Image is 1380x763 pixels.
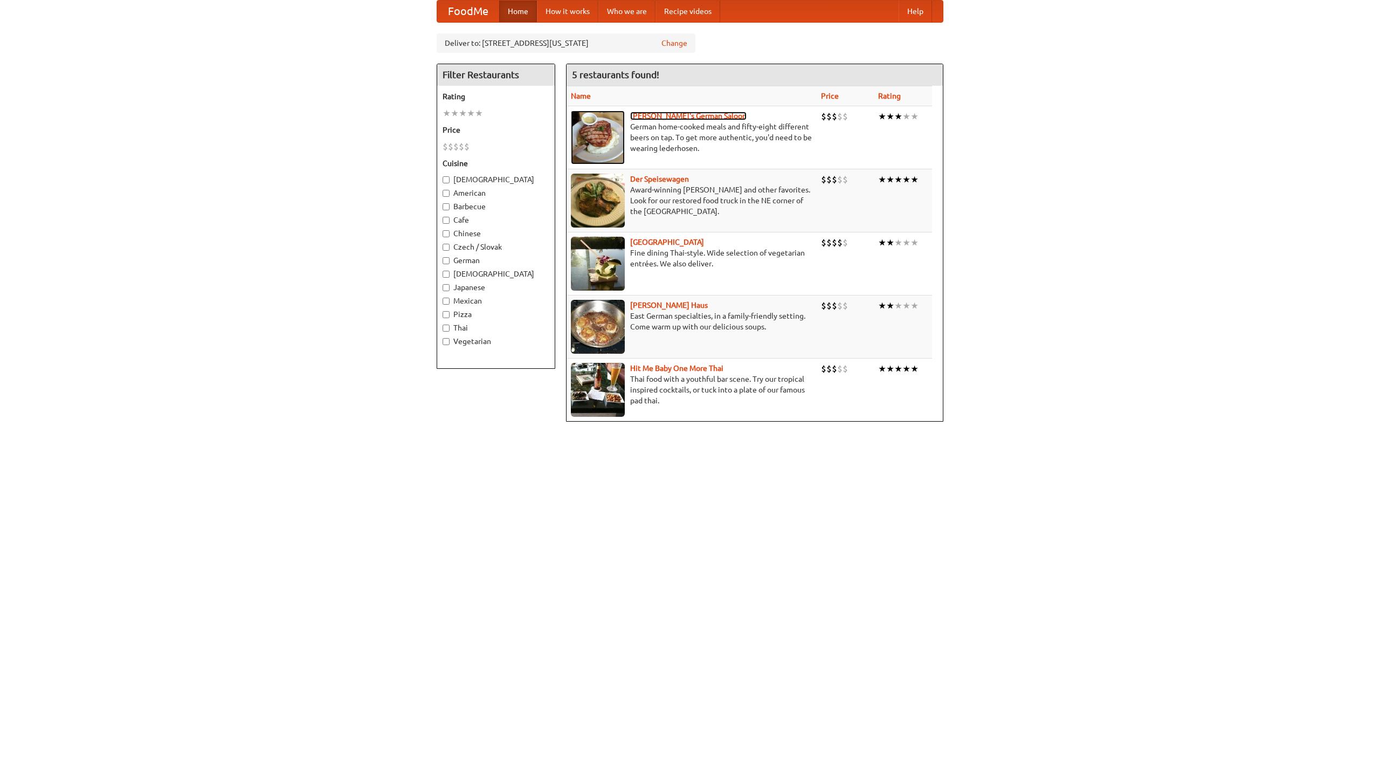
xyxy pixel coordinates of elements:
input: Cafe [443,217,450,224]
li: ★ [910,300,919,312]
a: Who we are [598,1,655,22]
li: ★ [902,174,910,185]
li: $ [843,174,848,185]
li: $ [821,300,826,312]
label: Thai [443,322,549,333]
a: [PERSON_NAME]'s German Saloon [630,112,747,120]
li: $ [832,111,837,122]
li: $ [837,174,843,185]
li: ★ [894,363,902,375]
input: [DEMOGRAPHIC_DATA] [443,271,450,278]
input: Chinese [443,230,450,237]
li: ★ [443,107,451,119]
h4: Filter Restaurants [437,64,555,86]
li: $ [837,237,843,249]
li: $ [843,300,848,312]
h5: Rating [443,91,549,102]
p: Award-winning [PERSON_NAME] and other favorites. Look for our restored food truck in the NE corne... [571,184,812,217]
li: $ [832,363,837,375]
li: ★ [878,237,886,249]
input: American [443,190,450,197]
li: $ [453,141,459,153]
li: ★ [475,107,483,119]
li: $ [459,141,464,153]
li: ★ [910,363,919,375]
b: [GEOGRAPHIC_DATA] [630,238,704,246]
li: ★ [886,174,894,185]
li: $ [821,174,826,185]
label: Pizza [443,309,549,320]
b: [PERSON_NAME] Haus [630,301,708,310]
label: Mexican [443,295,549,306]
li: ★ [894,237,902,249]
li: ★ [878,363,886,375]
input: Thai [443,325,450,332]
a: Name [571,92,591,100]
li: ★ [886,363,894,375]
li: $ [826,300,832,312]
li: $ [843,363,848,375]
label: [DEMOGRAPHIC_DATA] [443,269,549,279]
label: Cafe [443,215,549,225]
li: $ [843,237,848,249]
img: satay.jpg [571,237,625,291]
label: Barbecue [443,201,549,212]
label: German [443,255,549,266]
a: Recipe videos [655,1,720,22]
p: German home-cooked meals and fifty-eight different beers on tap. To get more authentic, you'd nee... [571,121,812,154]
li: ★ [910,237,919,249]
a: Der Speisewagen [630,175,689,183]
p: Thai food with a youthful bar scene. Try our tropical inspired cocktails, or tuck into a plate of... [571,374,812,406]
label: Vegetarian [443,336,549,347]
img: babythai.jpg [571,363,625,417]
li: $ [448,141,453,153]
img: kohlhaus.jpg [571,300,625,354]
li: $ [826,174,832,185]
li: $ [837,363,843,375]
li: ★ [878,174,886,185]
label: Japanese [443,282,549,293]
li: $ [832,300,837,312]
p: Fine dining Thai-style. Wide selection of vegetarian entrées. We also deliver. [571,248,812,269]
li: ★ [886,237,894,249]
li: ★ [910,111,919,122]
label: [DEMOGRAPHIC_DATA] [443,174,549,185]
label: Chinese [443,228,549,239]
li: $ [821,363,826,375]
input: Pizza [443,311,450,318]
li: $ [832,237,837,249]
label: American [443,188,549,198]
a: How it works [537,1,598,22]
ng-pluralize: 5 restaurants found! [572,70,659,80]
a: Change [661,38,687,49]
li: ★ [878,111,886,122]
img: esthers.jpg [571,111,625,164]
li: ★ [902,300,910,312]
li: $ [843,111,848,122]
a: Home [499,1,537,22]
input: Mexican [443,298,450,305]
li: $ [826,363,832,375]
li: $ [837,300,843,312]
p: East German specialties, in a family-friendly setting. Come warm up with our delicious soups. [571,311,812,332]
a: Rating [878,92,901,100]
li: ★ [886,111,894,122]
li: $ [821,237,826,249]
li: ★ [902,111,910,122]
a: Help [899,1,932,22]
li: ★ [894,300,902,312]
input: German [443,257,450,264]
li: ★ [451,107,459,119]
a: Hit Me Baby One More Thai [630,364,723,373]
li: ★ [878,300,886,312]
li: ★ [902,363,910,375]
li: ★ [886,300,894,312]
li: ★ [902,237,910,249]
li: ★ [894,111,902,122]
li: $ [464,141,470,153]
li: ★ [459,107,467,119]
h5: Price [443,125,549,135]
